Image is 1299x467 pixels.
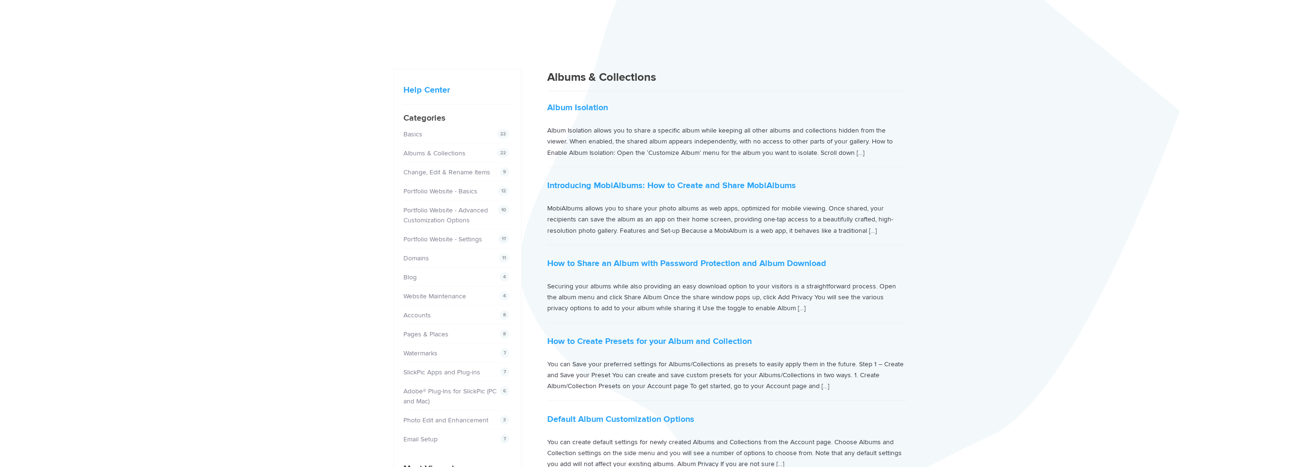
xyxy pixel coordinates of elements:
[547,414,694,424] a: Default Album Customization Options
[498,205,509,215] span: 10
[403,206,488,224] a: Portfolio Website - Advanced Customization Options
[497,129,509,139] span: 22
[547,102,608,113] a: Album Isolation
[500,310,509,320] span: 8
[500,415,509,425] span: 3
[403,235,482,243] a: Portfolio Website - Settings
[500,434,509,444] span: 7
[403,130,422,138] a: Basics
[403,273,417,281] a: Blog
[547,70,656,84] span: Albums & Collections
[403,311,431,319] a: Accounts
[498,186,509,196] span: 12
[497,148,509,158] span: 22
[403,368,480,376] a: SlickPic Apps and Plug-ins
[403,292,466,300] a: Website Maintenance
[403,187,477,195] a: Portfolio Website - Basics
[500,167,509,177] span: 9
[547,125,906,158] p: Album Isolation allows you to share a specific album while keeping all other albums and collectio...
[547,281,906,314] p: Securing your albums while also providing an easy download option to your visitors is a straightf...
[500,386,509,396] span: 6
[403,168,490,176] a: Change, Edit & Rename Items
[547,336,752,346] a: How to Create Presets for your Album and Collection
[403,330,449,338] a: Pages & Places
[403,112,512,124] h4: Categories
[547,180,796,191] a: Introducing MobiAlbums: How to Create and Share MobiAlbums
[500,291,509,301] span: 4
[403,387,496,405] a: Adobe® Plug-Ins for SlickPic (PC and Mac)
[547,359,906,392] p: You can Save your preferred settings for Albums/Collections as presets to easily apply them in th...
[547,203,906,236] p: MobiAlbums allows you to share your photo albums as web apps, optimized for mobile viewing. Once ...
[500,367,509,377] span: 7
[500,272,509,282] span: 4
[403,349,438,357] a: Watermarks
[403,149,466,157] a: Albums & Collections
[547,258,826,268] a: How to Share an Album with Password Protection and Album Download
[403,416,488,424] a: Photo Edit and Enhancement
[499,253,509,263] span: 11
[500,348,509,358] span: 7
[498,234,509,244] span: 17
[403,254,429,262] a: Domains
[500,329,509,339] span: 8
[403,435,438,443] a: Email Setup
[403,85,450,95] a: Help Center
